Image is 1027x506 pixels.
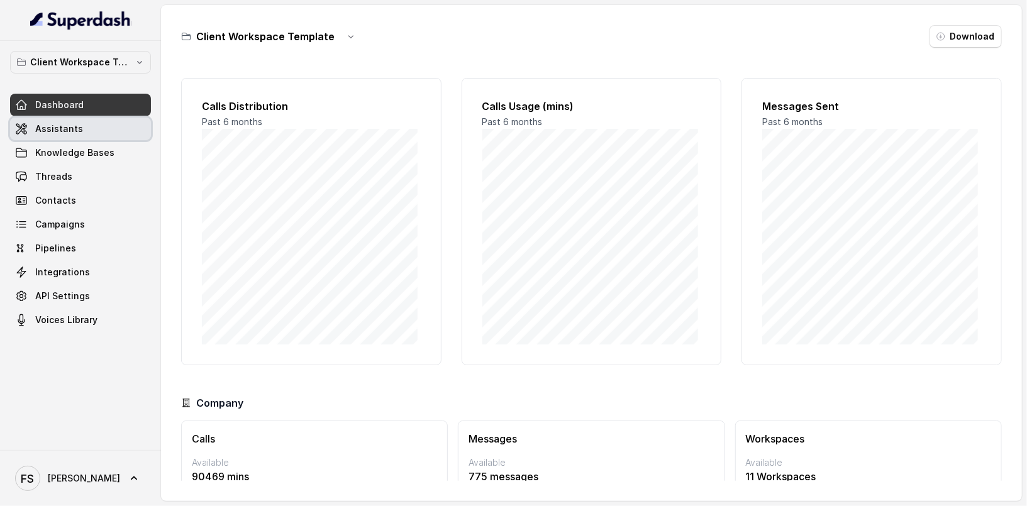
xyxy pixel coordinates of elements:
[35,170,72,183] span: Threads
[48,472,120,485] span: [PERSON_NAME]
[192,456,437,469] p: Available
[10,189,151,212] a: Contacts
[10,461,151,496] a: [PERSON_NAME]
[35,99,84,111] span: Dashboard
[21,472,35,485] text: FS
[35,314,97,326] span: Voices Library
[10,309,151,331] a: Voices Library
[35,194,76,207] span: Contacts
[202,116,262,127] span: Past 6 months
[35,146,114,159] span: Knowledge Bases
[192,469,437,484] p: 90469 mins
[482,99,701,114] h2: Calls Usage (mins)
[202,99,421,114] h2: Calls Distribution
[196,29,335,44] h3: Client Workspace Template
[10,213,151,236] a: Campaigns
[930,25,1002,48] button: Download
[746,469,991,484] p: 11 Workspaces
[10,141,151,164] a: Knowledge Bases
[10,165,151,188] a: Threads
[35,242,76,255] span: Pipelines
[10,285,151,307] a: API Settings
[35,218,85,231] span: Campaigns
[35,290,90,302] span: API Settings
[10,118,151,140] a: Assistants
[469,431,714,446] h3: Messages
[35,266,90,278] span: Integrations
[30,55,131,70] p: Client Workspace Template
[10,51,151,74] button: Client Workspace Template
[10,237,151,260] a: Pipelines
[746,431,991,446] h3: Workspaces
[30,10,131,30] img: light.svg
[196,395,243,410] h3: Company
[469,469,714,484] p: 775 messages
[10,94,151,116] a: Dashboard
[762,116,823,127] span: Past 6 months
[10,261,151,283] a: Integrations
[192,431,437,446] h3: Calls
[746,456,991,469] p: Available
[35,123,83,135] span: Assistants
[469,456,714,469] p: Available
[482,116,543,127] span: Past 6 months
[762,99,981,114] h2: Messages Sent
